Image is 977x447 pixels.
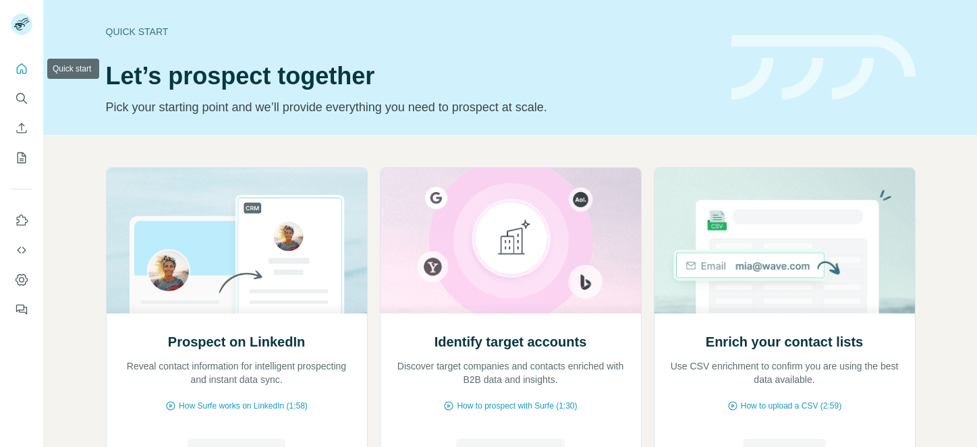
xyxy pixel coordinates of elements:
button: My lists [11,146,32,170]
p: Discover target companies and contacts enriched with B2B data and insights. [394,359,627,386]
h1: Let’s prospect together [106,63,715,90]
button: Use Surfe on LinkedIn [11,208,32,233]
h2: Identify target accounts [435,332,587,351]
h2: Prospect on LinkedIn [168,332,305,351]
button: Enrich CSV [11,116,32,140]
p: Reveal contact information for intelligent prospecting and instant data sync. [120,359,354,386]
button: Feedback [11,297,32,322]
button: Quick start [11,57,32,81]
button: Search [11,86,32,111]
p: Pick your starting point and we’ll provide everything you need to prospect at scale. [106,98,715,117]
img: banner [731,35,916,100]
button: Dashboard [11,268,32,292]
div: Quick start [106,25,715,38]
img: Enrich your contact lists [654,168,916,314]
span: How Surfe works on LinkedIn (1:58) [179,400,308,412]
h2: Enrich your contact lists [706,332,863,351]
p: Use CSV enrichment to confirm you are using the best data available. [668,359,901,386]
span: How to prospect with Surfe (1:30) [457,400,577,412]
img: Prospect on LinkedIn [106,168,368,314]
img: Identify target accounts [380,168,642,314]
button: Use Surfe API [11,238,32,262]
span: How to upload a CSV (2:59) [741,400,841,412]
